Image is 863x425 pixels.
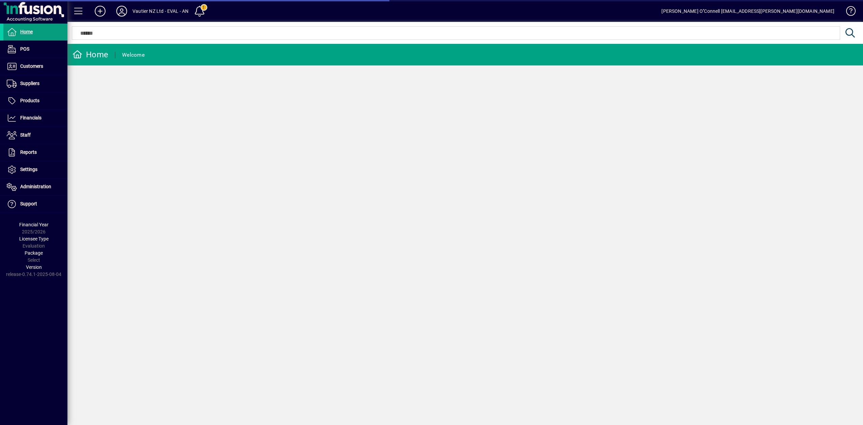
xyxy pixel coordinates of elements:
[20,149,37,155] span: Reports
[3,127,67,144] a: Staff
[19,236,49,242] span: Licensee Type
[20,29,33,34] span: Home
[3,161,67,178] a: Settings
[111,5,132,17] button: Profile
[19,222,49,227] span: Financial Year
[89,5,111,17] button: Add
[132,6,189,17] div: Vautier NZ Ltd - EVAL - AN
[25,250,43,256] span: Package
[20,98,39,103] span: Products
[20,201,37,206] span: Support
[3,75,67,92] a: Suppliers
[3,144,67,161] a: Reports
[20,63,43,69] span: Customers
[3,178,67,195] a: Administration
[20,167,37,172] span: Settings
[3,110,67,126] a: Financials
[20,46,29,52] span: POS
[3,41,67,58] a: POS
[26,264,42,270] span: Version
[20,132,31,138] span: Staff
[72,49,108,60] div: Home
[661,6,834,17] div: [PERSON_NAME] O''Connell [EMAIL_ADDRESS][PERSON_NAME][DOMAIN_NAME]
[3,92,67,109] a: Products
[20,184,51,189] span: Administration
[3,58,67,75] a: Customers
[841,1,855,23] a: Knowledge Base
[20,81,39,86] span: Suppliers
[122,50,145,60] div: Welcome
[3,196,67,213] a: Support
[20,115,41,120] span: Financials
